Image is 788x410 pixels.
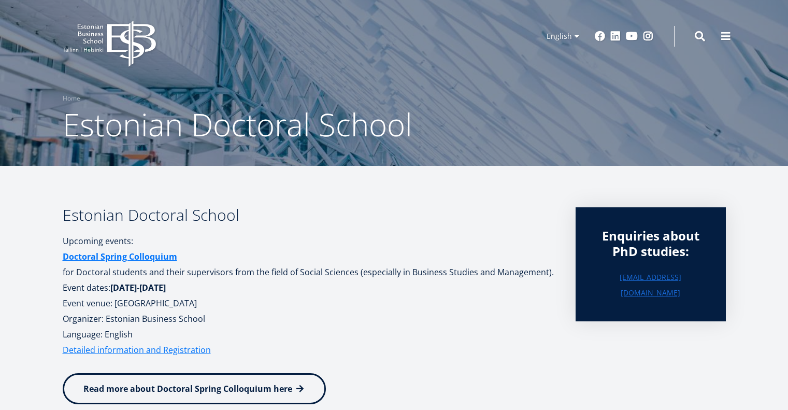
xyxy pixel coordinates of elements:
[595,31,605,41] a: Facebook
[63,251,177,262] strong: Doctoral Spring Colloquium
[626,31,638,41] a: Youtube
[63,93,80,104] a: Home
[63,233,555,249] p: Upcoming events:
[63,373,326,404] a: Read more about Doctoral Spring Colloquium here
[610,31,621,41] a: Linkedin
[63,204,239,225] b: Estonian Doctoral School
[63,249,177,264] a: Doctoral Spring Colloquium
[110,282,166,293] strong: [DATE]-[DATE]
[596,228,705,259] div: Enquiries about PhD studies:
[63,342,211,358] a: Detailed information and Registration
[643,31,653,41] a: Instagram
[63,103,412,146] span: Estonian Doctoral School
[83,383,292,394] span: Read more about Doctoral Spring Colloquium here
[63,249,555,342] p: for Doctoral students and their supervisors from the field of Social Sciences (especially in Busi...
[596,270,705,301] a: [EMAIL_ADDRESS][DOMAIN_NAME]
